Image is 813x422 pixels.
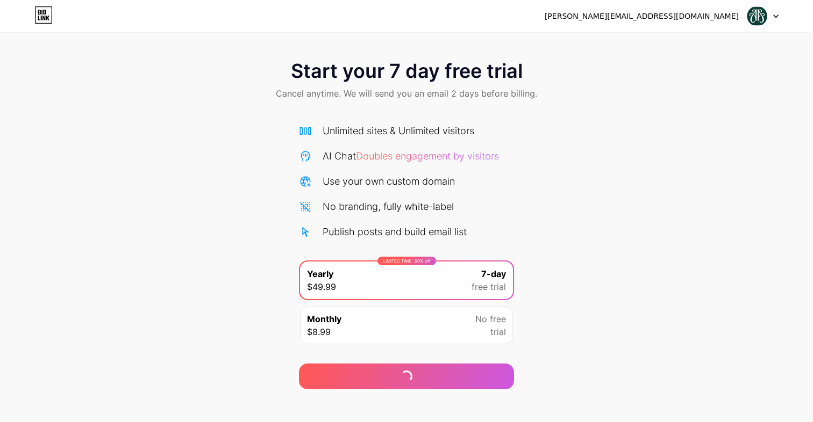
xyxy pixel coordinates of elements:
span: 7-day [481,267,506,280]
img: abbeyallure [747,6,767,26]
span: Yearly [307,267,333,280]
div: Use your own custom domain [323,174,455,188]
span: No free [475,312,506,325]
span: Cancel anytime. We will send you an email 2 days before billing. [276,87,537,100]
div: Publish posts and build email list [323,224,467,239]
div: LIMITED TIME : 50% off [377,257,436,265]
span: trial [490,325,506,338]
div: No branding, fully white-label [323,199,454,214]
span: $49.99 [307,280,336,293]
span: Doubles engagement by visitors [356,150,499,162]
div: AI Chat [323,149,499,163]
div: Unlimited sites & Unlimited visitors [323,123,474,138]
span: Start your 7 day free trial [291,60,523,82]
div: [PERSON_NAME][EMAIL_ADDRESS][DOMAIN_NAME] [545,11,739,22]
span: $8.99 [307,325,331,338]
span: free trial [472,280,506,293]
span: Monthly [307,312,341,325]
